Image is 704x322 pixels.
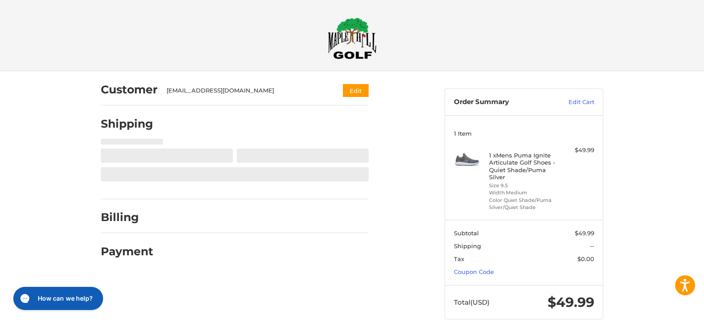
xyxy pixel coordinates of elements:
h3: Order Summary [454,98,549,107]
div: $49.99 [559,146,594,155]
span: $49.99 [575,229,594,237]
span: Subtotal [454,229,479,237]
img: Maple Hill Golf [328,17,377,59]
h2: Shipping [101,117,153,131]
a: Coupon Code [454,268,494,275]
h2: Customer [101,83,158,97]
span: Tax [454,255,464,262]
div: [EMAIL_ADDRESS][DOMAIN_NAME] [167,86,326,95]
iframe: Gorgias live chat messenger [9,284,106,313]
h2: Payment [101,245,153,258]
a: Edit Cart [549,98,594,107]
span: -- [590,242,594,250]
li: Size 9.5 [489,182,557,189]
h4: 1 x Mens Puma Ignite Articulate Golf Shoes - Quiet Shade/Puma Silver [489,152,557,181]
button: Edit [343,84,369,97]
span: Shipping [454,242,481,250]
h3: 1 Item [454,130,594,137]
li: Color Quiet Shade/Puma Silver/Quiet Shade [489,197,557,211]
h2: Billing [101,210,153,224]
span: Total (USD) [454,298,489,306]
li: Width Medium [489,189,557,197]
